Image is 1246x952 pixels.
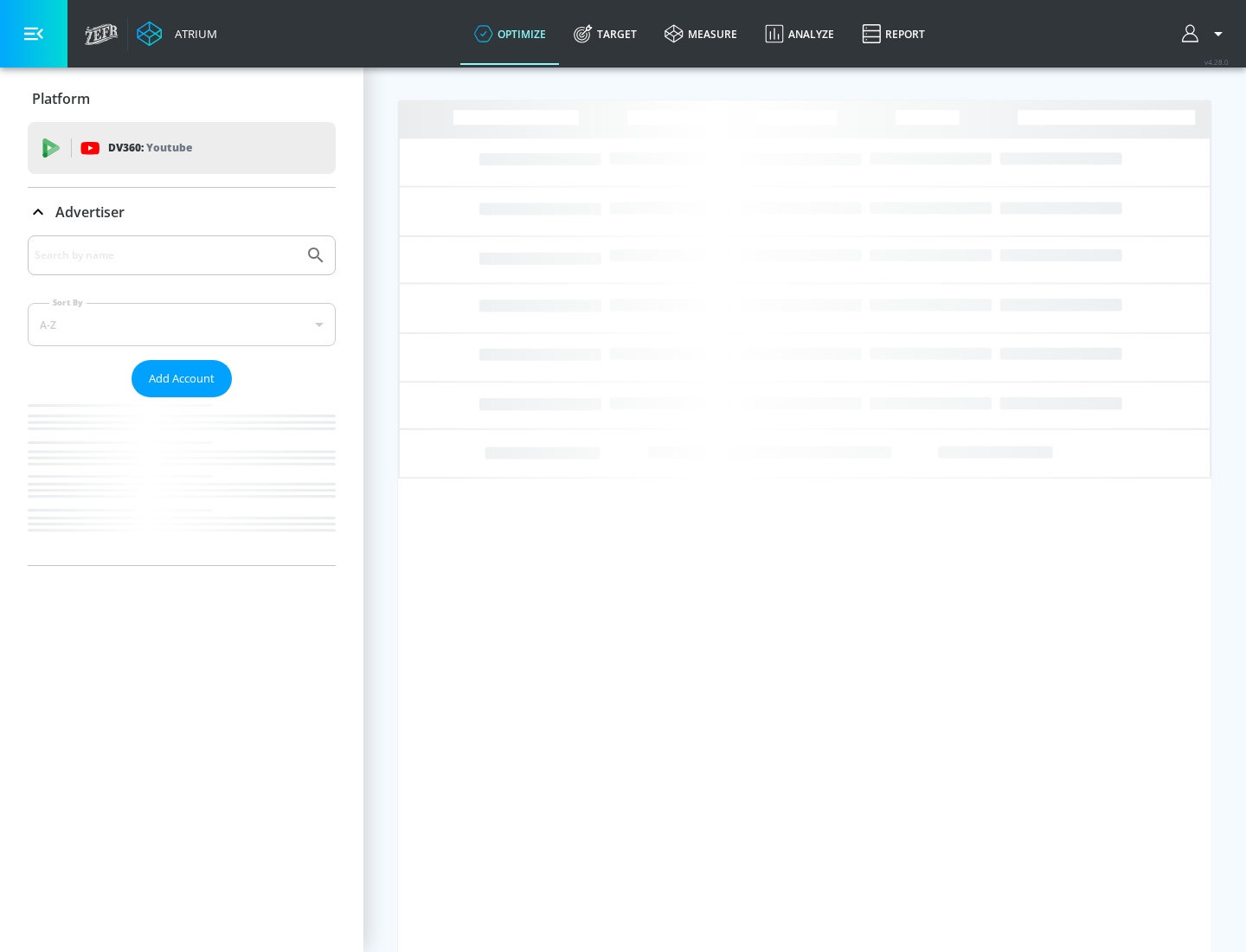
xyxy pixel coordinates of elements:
div: Advertiser [28,235,336,565]
button: Add Account [132,360,232,397]
span: Add Account [149,369,215,389]
span: v 4.28.0 [1204,57,1229,67]
input: Search by name [35,244,297,267]
a: Report [848,3,939,65]
div: DV360: Youtube [28,122,336,174]
nav: list of Advertiser [28,397,336,565]
a: Atrium [137,21,217,47]
a: Target [560,3,651,65]
a: measure [651,3,751,65]
div: Atrium [168,26,217,42]
p: Platform [32,89,90,108]
div: Advertiser [28,188,336,236]
a: Analyze [751,3,848,65]
p: Youtube [146,138,192,157]
p: DV360: [108,138,192,158]
label: Sort By [49,297,87,308]
p: Advertiser [55,203,125,222]
div: A-Z [28,303,336,346]
div: Platform [28,74,336,123]
a: optimize [460,3,560,65]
